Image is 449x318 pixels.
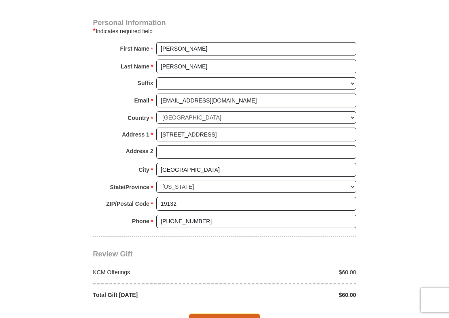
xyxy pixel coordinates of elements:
strong: Phone [132,216,149,227]
div: $60.00 [225,268,361,276]
div: $60.00 [225,291,361,299]
strong: First Name [120,43,149,54]
div: Total Gift [DATE] [89,291,225,299]
strong: Address 1 [122,129,149,140]
div: Indicates required field [93,26,356,36]
strong: Suffix [138,77,153,89]
strong: Last Name [121,61,149,72]
strong: Address 2 [126,145,153,157]
span: Review Gift [93,250,133,258]
strong: State/Province [110,181,149,193]
strong: Country [128,112,149,124]
h4: Personal Information [93,19,356,26]
strong: Email [134,95,149,106]
div: KCM Offerings [89,268,225,276]
strong: ZIP/Postal Code [106,198,149,209]
strong: City [138,164,149,175]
